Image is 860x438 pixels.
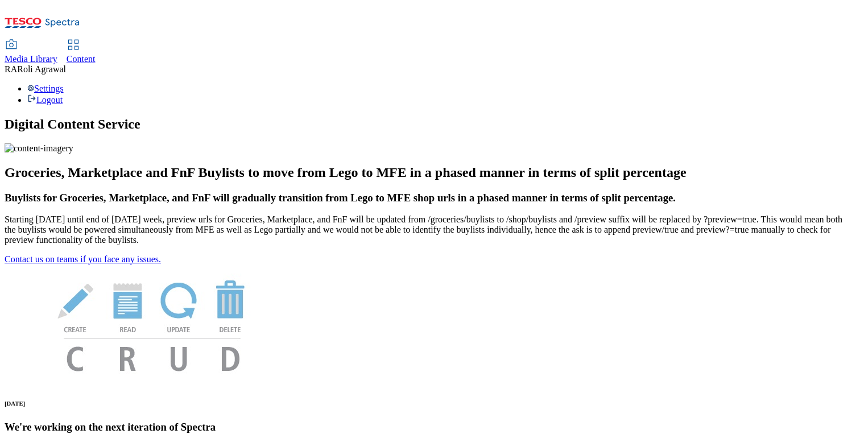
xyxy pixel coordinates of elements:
span: Roli Agrawal [17,64,66,74]
a: Content [67,40,96,64]
span: Content [67,54,96,64]
img: News Image [5,265,300,383]
h3: Buylists for Groceries, Marketplace, and FnF will gradually transition from Lego to MFE shop urls... [5,192,855,204]
a: Media Library [5,40,57,64]
a: Contact us on teams if you face any issues. [5,254,161,264]
h2: Groceries, Marketplace and FnF Buylists to move from Lego to MFE in a phased manner in terms of s... [5,165,855,180]
a: Settings [27,84,64,93]
p: Starting [DATE] until end of [DATE] week, preview urls for Groceries, Marketplace, and FnF will b... [5,214,855,245]
span: Media Library [5,54,57,64]
a: Logout [27,95,63,105]
h6: [DATE] [5,400,855,407]
img: content-imagery [5,143,73,154]
span: RA [5,64,17,74]
h1: Digital Content Service [5,117,855,132]
h3: We're working on the next iteration of Spectra [5,421,855,433]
